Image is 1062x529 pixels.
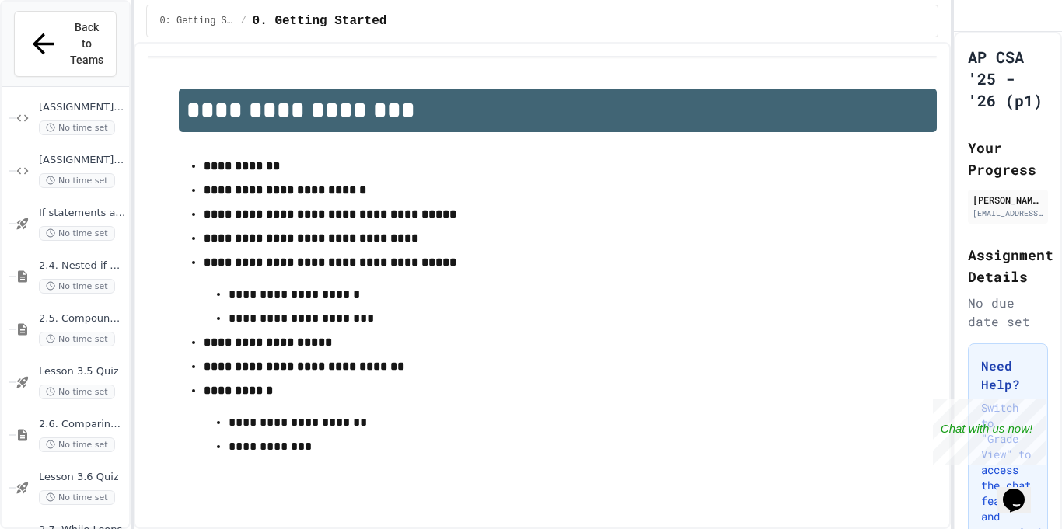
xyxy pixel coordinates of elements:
div: No due date set [968,294,1048,331]
span: 0. Getting Started [253,12,387,30]
span: No time set [39,385,115,399]
span: No time set [39,173,115,188]
span: No time set [39,490,115,505]
iframe: chat widget [933,399,1046,465]
span: No time set [39,332,115,346]
span: If statements and Control Flow - Quiz [39,207,126,220]
span: 0: Getting Started [159,15,234,27]
h3: Need Help? [981,357,1035,394]
iframe: chat widget [997,467,1046,513]
h2: Assignment Details [968,244,1048,287]
span: No time set [39,120,115,135]
span: Back to Teams [69,19,104,68]
span: 2.5. Compound Boolean Expressions [39,312,126,325]
span: / [240,15,246,27]
div: [EMAIL_ADDRESS][DOMAIN_NAME][PERSON_NAME] [973,207,1043,219]
h2: Your Progress [968,137,1048,180]
button: Back to Teams [14,11,117,77]
span: No time set [39,279,115,294]
span: Lesson 3.5 Quiz [39,365,126,378]
span: 2.6. Comparing Boolean Expressions ([PERSON_NAME] Laws) [39,418,126,431]
div: [PERSON_NAME] [973,193,1043,207]
span: [ASSIGNMENT] Add Tip (LO6) [39,101,126,114]
span: No time set [39,437,115,452]
span: 2.4. Nested if Statements [39,259,126,273]
span: [ASSIGNMENT] Magic 8 Ball [39,154,126,167]
span: No time set [39,226,115,241]
h1: AP CSA '25 - '26 (p1) [968,46,1048,111]
span: Lesson 3.6 Quiz [39,471,126,484]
